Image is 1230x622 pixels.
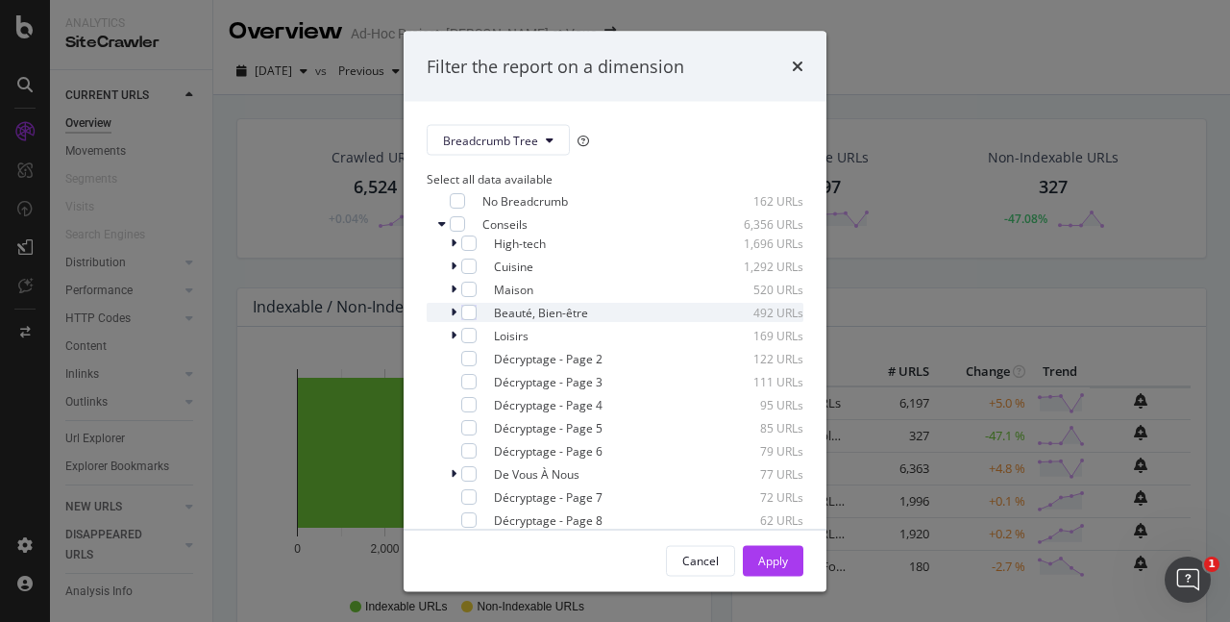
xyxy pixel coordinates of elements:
[666,545,735,576] button: Cancel
[709,442,803,459] div: 79 URLs
[494,511,603,528] div: Décryptage - Page 8
[482,215,528,232] div: Conseils
[709,488,803,505] div: 72 URLs
[709,192,803,209] div: 162 URLs
[709,215,803,232] div: 6,356 URLs
[494,281,533,297] div: Maison
[494,419,603,435] div: Décryptage - Page 5
[709,350,803,366] div: 122 URLs
[494,350,603,366] div: Décryptage - Page 2
[709,465,803,482] div: 77 URLs
[494,465,579,482] div: De Vous À Nous
[494,304,588,320] div: Beauté, Bien-être
[758,552,788,568] div: Apply
[494,258,533,274] div: Cuisine
[1204,557,1219,572] span: 1
[709,327,803,343] div: 169 URLs
[709,396,803,412] div: 95 URLs
[709,373,803,389] div: 111 URLs
[709,281,803,297] div: 520 URLs
[709,258,803,274] div: 1,292 URLs
[494,235,546,251] div: High-tech
[709,304,803,320] div: 492 URLs
[792,54,803,79] div: times
[494,327,529,343] div: Loisirs
[427,171,803,187] div: Select all data available
[709,419,803,435] div: 85 URLs
[709,235,803,251] div: 1,696 URLs
[427,125,570,156] button: Breadcrumb Tree
[1165,557,1211,603] iframe: Intercom live chat
[427,54,684,79] div: Filter the report on a dimension
[494,396,603,412] div: Décryptage - Page 4
[404,31,826,591] div: modal
[709,511,803,528] div: 62 URLs
[743,545,803,576] button: Apply
[682,552,719,568] div: Cancel
[494,488,603,505] div: Décryptage - Page 7
[482,192,568,209] div: No Breadcrumb
[443,132,538,148] span: Breadcrumb Tree
[494,373,603,389] div: Décryptage - Page 3
[494,442,603,459] div: Décryptage - Page 6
